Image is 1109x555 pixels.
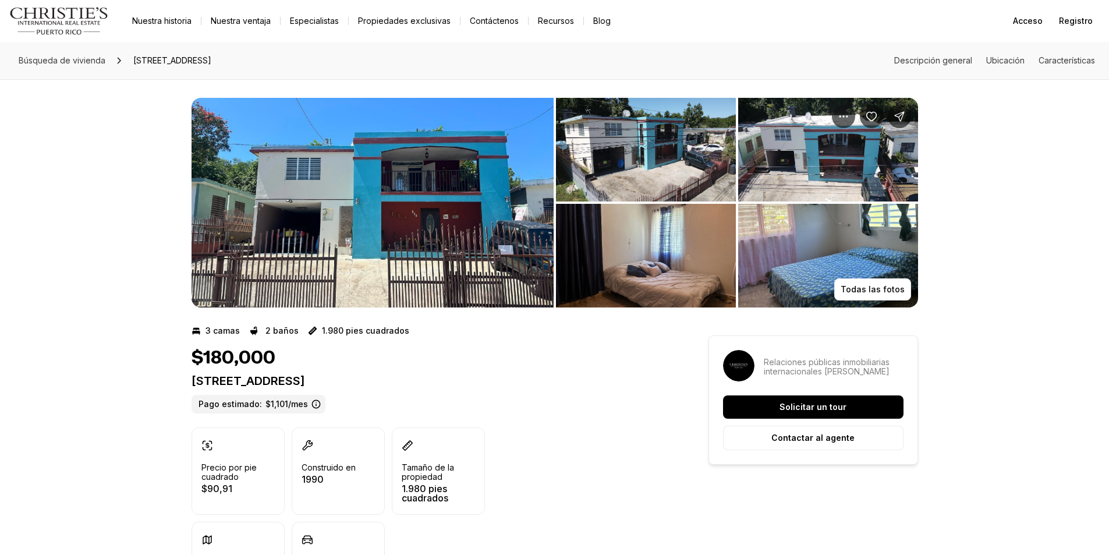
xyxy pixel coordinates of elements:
font: Nuestra ventaja [211,16,271,26]
font: Construido en [302,462,356,472]
font: Relaciones públicas inmobiliarias internacionales [PERSON_NAME] [764,357,890,376]
font: Solicitar un tour [780,402,846,412]
button: Ver galería de imágenes [556,204,736,307]
a: Blog [584,13,620,29]
button: Registro [1052,9,1100,33]
font: Propiedades exclusivas [358,16,451,26]
font: Pago estimado: [199,399,262,409]
font: 3 camas [205,326,240,335]
button: Todas las fotos [834,278,911,301]
font: Blog [593,16,611,26]
button: Ver galería de imágenes [738,98,918,202]
button: Compartir Propiedad: 26 CALLE 26 [888,105,911,128]
li: 2 de 4 [556,98,918,307]
a: Saltar a: Ubicación [986,55,1025,65]
font: Contactar al agente [771,433,855,443]
font: Nuestra historia [132,16,192,26]
font: Características [1039,55,1095,65]
button: Ver galería de imágenes [556,98,736,202]
font: Contáctenos [470,16,519,26]
font: Acceso [1013,16,1043,26]
li: 1 de 4 [192,98,554,307]
a: Especialistas [281,13,348,29]
a: Saltar a: Descripción general [894,55,972,65]
button: Acceso [1006,9,1050,33]
font: 1.980 pies cuadrados [402,483,448,504]
font: Todas las fotos [841,284,905,294]
a: Propiedades exclusivas [349,13,460,29]
font: Especialistas [290,16,339,26]
font: $90,91 [201,483,232,494]
font: [STREET_ADDRESS] [133,55,211,65]
font: Ubicación [986,55,1025,65]
div: Fotos del listado [192,98,918,307]
font: Tamaño de la propiedad [402,462,454,482]
font: Registro [1059,16,1093,26]
font: 1990 [302,473,324,485]
font: Descripción general [894,55,972,65]
a: Saltar a: Características [1039,55,1095,65]
font: [STREET_ADDRESS] [192,374,305,388]
font: 1.980 pies cuadrados [322,326,409,335]
button: Solicitar un tour [723,395,904,419]
button: Guardar Propiedad: 26 CALLE 26 [860,105,883,128]
button: Contactar al agente [723,426,904,450]
font: Búsqueda de vivienda [19,55,105,65]
nav: Menú de la sección de la página [894,56,1095,65]
button: Opciones de propiedad [832,105,855,128]
a: Recursos [529,13,583,29]
font: $1,101/mes [265,399,308,409]
font: 2 baños [265,326,299,335]
button: Ver galería de imágenes [738,204,918,307]
button: Ver galería de imágenes [192,98,554,307]
a: Búsqueda de vivienda [14,51,110,70]
font: Precio por pie cuadrado [201,462,257,482]
button: Contáctenos [460,13,528,29]
font: $180,000 [192,349,275,367]
a: Nuestra ventaja [201,13,280,29]
img: logo [9,7,109,35]
a: Nuestra historia [123,13,201,29]
font: Recursos [538,16,574,26]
